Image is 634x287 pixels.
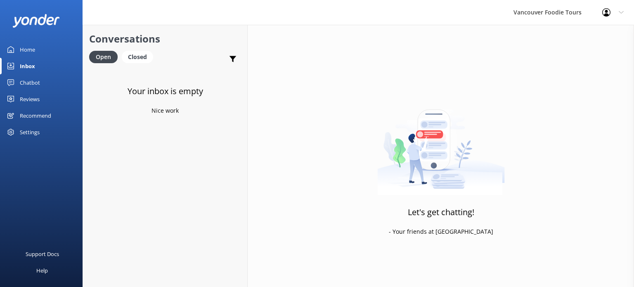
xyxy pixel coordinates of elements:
h3: Your inbox is empty [128,85,203,98]
div: Support Docs [26,246,59,262]
div: Settings [20,124,40,140]
div: Inbox [20,58,35,74]
a: Closed [122,52,157,61]
h2: Conversations [89,31,241,47]
p: Nice work [151,106,179,115]
p: - Your friends at [GEOGRAPHIC_DATA] [389,227,493,236]
div: Closed [122,51,153,63]
div: Recommend [20,107,51,124]
img: artwork of a man stealing a conversation from at giant smartphone [377,92,505,195]
img: yonder-white-logo.png [12,14,60,28]
h3: Let's get chatting! [408,206,474,219]
div: Home [20,41,35,58]
div: Chatbot [20,74,40,91]
a: Open [89,52,122,61]
div: Reviews [20,91,40,107]
div: Open [89,51,118,63]
div: Help [36,262,48,279]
